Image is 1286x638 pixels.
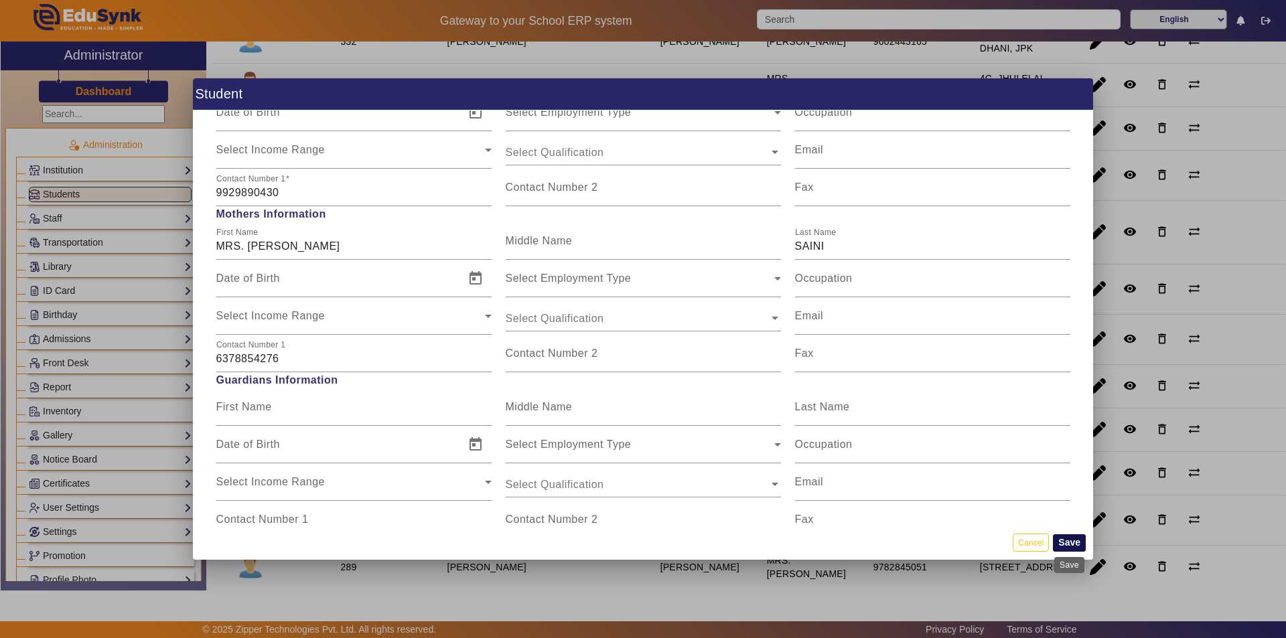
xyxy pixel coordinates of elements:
[216,513,309,525] mat-label: Contact Number 1
[216,272,280,284] mat-label: Date of Birth
[1053,534,1086,552] button: Save
[795,438,853,450] mat-label: Occupation
[506,442,774,458] span: Select Employment Type
[506,235,573,246] mat-label: Middle Name
[795,272,853,284] mat-label: Occupation
[795,517,1070,533] input: Fax
[216,106,280,118] mat-label: Date of Birth
[795,144,824,155] mat-label: Email
[795,513,814,525] mat-label: Fax
[209,372,1077,388] span: Guardians Information
[506,185,781,201] input: Contact Number 2
[506,513,598,525] mat-label: Contact Number 2
[506,438,632,450] mat-label: Select Employment Type
[193,78,1093,110] h1: Student
[216,313,485,329] span: Select Income Range
[216,276,457,292] input: Date of Birth
[506,351,781,367] input: Contact Number 2
[795,276,1070,292] input: Occupation
[216,147,485,163] span: Select Income Range
[795,106,853,118] mat-label: Occupation
[216,185,492,201] input: Contact Number 1
[506,276,774,292] span: Select Employment Type
[795,181,814,193] mat-label: Fax
[506,181,598,193] mat-label: Contact Number 2
[506,238,781,254] input: Middle Name
[795,479,1070,495] input: Email
[216,404,492,420] input: First Name
[216,228,258,237] mat-label: First Name
[795,238,1070,254] input: Last Name
[216,238,492,254] input: First Name
[506,401,573,412] mat-label: Middle Name
[216,175,285,183] mat-label: Contact Number 1
[795,404,1070,420] input: Last Name
[795,347,814,359] mat-label: Fax
[506,347,598,359] mat-label: Contact Number 2
[795,442,1070,458] input: Occupation
[795,351,1070,367] input: Fax
[506,404,781,420] input: Middle Name
[216,144,325,155] mat-label: Select Income Range
[216,476,325,487] mat-label: Select Income Range
[459,262,492,295] button: Open calendar
[795,228,836,237] mat-label: Last Name
[506,110,774,126] span: Select Employment Type
[506,272,632,284] mat-label: Select Employment Type
[795,310,824,321] mat-label: Email
[795,401,850,412] mat-label: Last Name
[506,517,781,533] input: Contact Number 2
[216,351,492,367] input: Contact Number 1
[216,310,325,321] mat-label: Select Income Range
[216,442,457,458] input: Date of Birth
[459,428,492,461] button: Open calendar
[795,185,1070,201] input: Fax
[1054,557,1084,573] div: Save
[795,110,1070,126] input: Occupation
[795,476,824,487] mat-label: Email
[459,96,492,129] button: Open calendar
[216,438,280,450] mat-label: Date of Birth
[216,517,492,533] input: Contact Number 1
[209,206,1077,222] span: Mothers Information
[216,110,457,126] input: Date of Birth
[1013,534,1049,552] button: Cancel
[795,147,1070,163] input: Email
[216,479,485,495] span: Select Income Range
[216,341,285,349] mat-label: Contact Number 1
[795,313,1070,329] input: Email
[216,401,272,412] mat-label: First Name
